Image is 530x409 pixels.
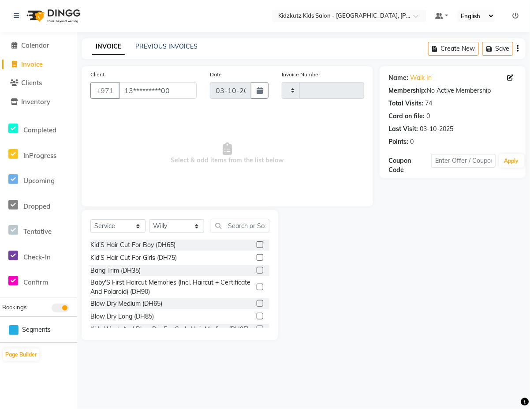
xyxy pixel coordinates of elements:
div: Membership: [388,86,427,95]
div: Card on file: [388,112,425,121]
span: Upcoming [23,176,55,185]
span: Calendar [21,41,49,49]
div: Kid'S Hair Cut For Girls (DH75) [90,253,177,263]
span: InProgress [23,151,56,160]
button: Page Builder [3,349,39,361]
button: Create New [428,42,479,56]
a: Calendar [2,41,75,51]
span: Bookings [2,304,26,311]
span: Tentative [23,227,52,236]
img: logo [22,4,83,28]
a: Clients [2,78,75,88]
div: 0 [410,137,414,146]
label: Date [210,71,222,79]
a: Walk In [410,73,432,83]
div: 03-10-2025 [420,124,453,134]
label: Client [90,71,105,79]
div: Kid'S Hair Cut For Boy (DH65) [90,240,175,250]
label: Invoice Number [282,71,320,79]
div: 0 [426,112,430,121]
span: Check-In [23,253,51,261]
span: Dropped [23,202,50,210]
div: 74 [425,99,432,108]
div: Baby'S First Haircut Memories (Incl. Haircut + Certificate And Polaroid) (DH90) [90,278,253,296]
button: +971 [90,82,119,99]
div: No Active Membership [388,86,517,95]
span: Inventory [21,98,50,106]
a: Invoice [2,60,75,70]
button: Save [482,42,513,56]
div: Coupon Code [388,156,431,175]
span: Segments [22,325,51,334]
input: Search by Name/Mobile/Email/Code [119,82,197,99]
div: Bang Trim (DH35) [90,266,141,275]
a: PREVIOUS INVOICES [135,42,198,50]
a: INVOICE [92,39,125,55]
span: Invoice [21,60,43,68]
span: Completed [23,126,56,134]
input: Search or Scan [211,219,269,233]
div: Total Visits: [388,99,423,108]
button: Apply [499,154,524,168]
div: Name: [388,73,408,83]
input: Enter Offer / Coupon Code [431,154,495,168]
a: Inventory [2,97,75,107]
div: Kids Wash And Blow Dry For Curly Hair Medium (DH95) [90,325,249,334]
div: Blow Dry Long (DH85) [90,312,154,321]
div: Points: [388,137,408,146]
span: Confirm [23,278,48,286]
div: Blow Dry Medium (DH65) [90,299,162,308]
span: Select & add items from the list below [90,109,364,198]
div: Last Visit: [388,124,418,134]
span: Clients [21,79,42,87]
